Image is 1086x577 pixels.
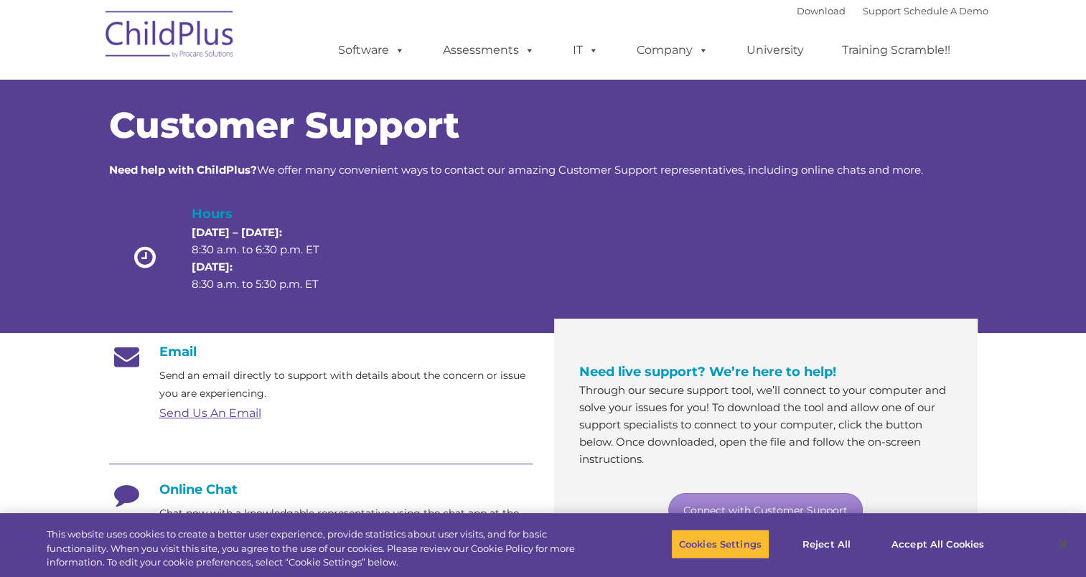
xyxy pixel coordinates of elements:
[192,260,233,273] strong: [DATE]:
[429,36,549,65] a: Assessments
[904,5,988,17] a: Schedule A Demo
[732,36,818,65] a: University
[579,364,836,380] span: Need live support? We’re here to help!
[828,36,965,65] a: Training Scramble!!
[192,225,282,239] strong: [DATE] – [DATE]:
[579,382,952,468] p: Through our secure support tool, we’ll connect to your computer and solve your issues for you! To...
[1047,528,1079,560] button: Close
[863,5,901,17] a: Support
[159,367,533,403] p: Send an email directly to support with details about the concern or issue you are experiencing.
[622,36,723,65] a: Company
[109,163,923,177] span: We offer many convenient ways to contact our amazing Customer Support representatives, including ...
[192,224,344,293] p: 8:30 a.m. to 6:30 p.m. ET 8:30 a.m. to 5:30 p.m. ET
[668,493,863,527] a: Connect with Customer Support
[797,5,846,17] a: Download
[192,204,344,224] h4: Hours
[782,529,871,559] button: Reject All
[159,406,261,420] a: Send Us An Email
[109,163,257,177] strong: Need help with ChildPlus?
[47,527,597,570] div: This website uses cookies to create a better user experience, provide statistics about user visit...
[98,1,242,72] img: ChildPlus by Procare Solutions
[671,529,769,559] button: Cookies Settings
[558,36,613,65] a: IT
[159,505,533,540] p: Chat now with a knowledgable representative using the chat app at the bottom right.
[109,482,533,497] h4: Online Chat
[884,529,992,559] button: Accept All Cookies
[109,103,459,147] span: Customer Support
[324,36,419,65] a: Software
[109,344,533,360] h4: Email
[797,5,988,17] font: |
